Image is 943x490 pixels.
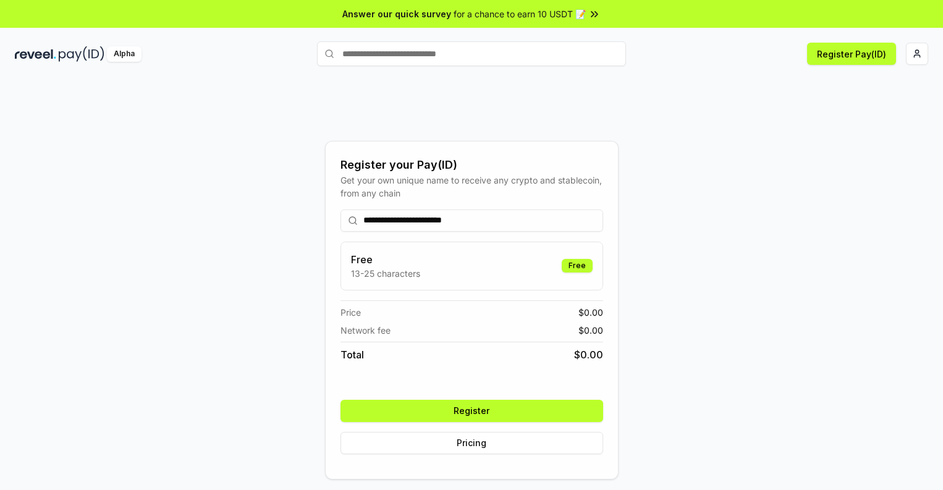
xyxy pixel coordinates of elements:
[454,7,586,20] span: for a chance to earn 10 USDT 📝
[351,267,420,280] p: 13-25 characters
[340,400,603,422] button: Register
[340,156,603,174] div: Register your Pay(ID)
[807,43,896,65] button: Register Pay(ID)
[59,46,104,62] img: pay_id
[351,252,420,267] h3: Free
[342,7,451,20] span: Answer our quick survey
[340,174,603,200] div: Get your own unique name to receive any crypto and stablecoin, from any chain
[15,46,56,62] img: reveel_dark
[340,347,364,362] span: Total
[574,347,603,362] span: $ 0.00
[107,46,142,62] div: Alpha
[578,324,603,337] span: $ 0.00
[340,306,361,319] span: Price
[340,432,603,454] button: Pricing
[578,306,603,319] span: $ 0.00
[340,324,391,337] span: Network fee
[562,259,593,272] div: Free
